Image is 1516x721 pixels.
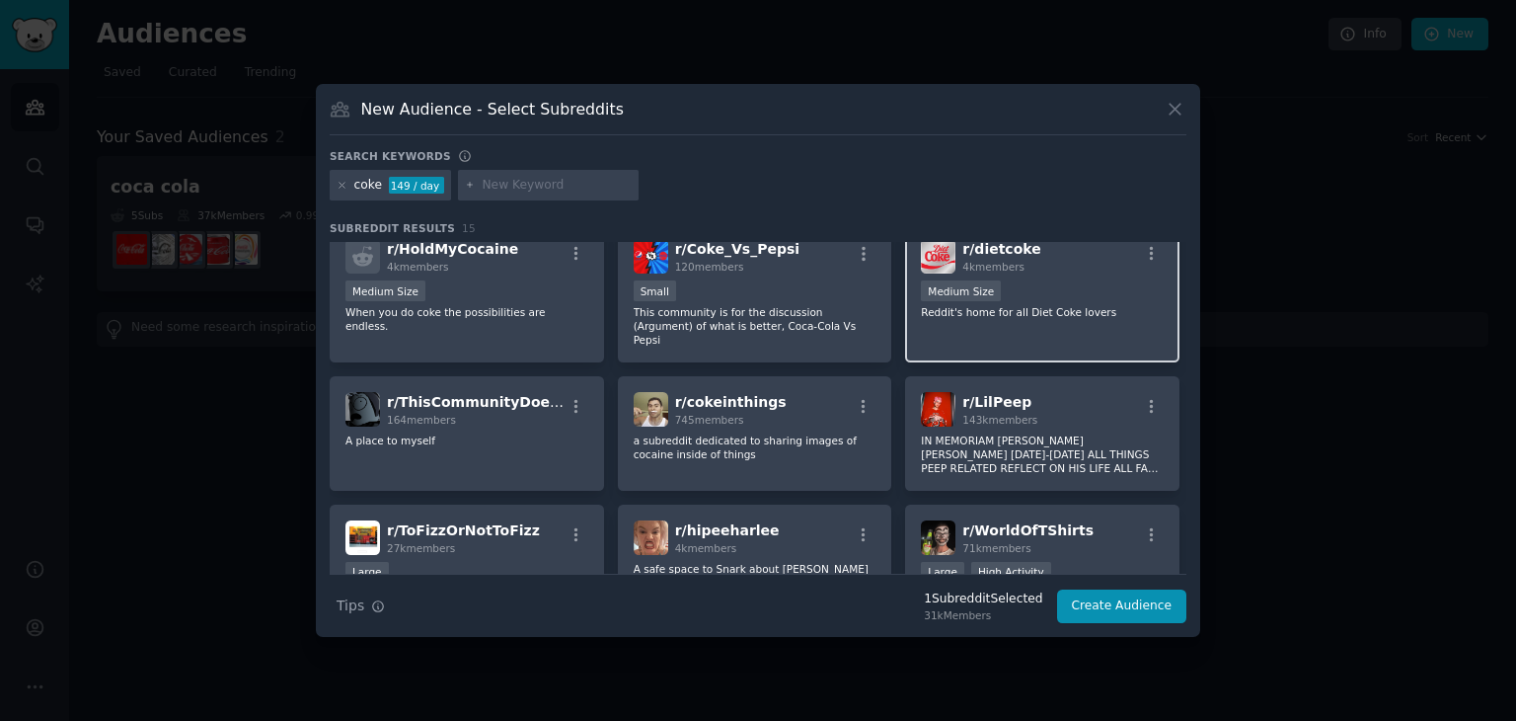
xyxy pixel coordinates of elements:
div: Large [921,562,964,583]
span: r/ cokeinthings [675,394,787,410]
span: r/ dietcoke [962,241,1040,257]
img: ToFizzOrNotToFizz [345,521,380,555]
span: r/ ThisCommunityDoesCoke [387,394,596,410]
span: r/ Coke_Vs_Pepsi [675,241,799,257]
img: ThisCommunityDoesCoke [345,392,380,427]
img: WorldOfTShirts [921,521,955,555]
img: Coke_Vs_Pepsi [634,239,668,274]
img: LilPeep [921,392,955,427]
button: Tips [330,589,392,623]
div: 1 Subreddit Selected [924,591,1042,608]
div: Large [345,562,389,583]
p: When you do coke the possibilities are endless. [345,305,588,333]
div: Medium Size [921,280,1001,301]
span: 4k members [675,542,737,554]
span: 71k members [962,542,1030,554]
span: r/ hipeeharlee [675,522,780,538]
h3: Search keywords [330,149,451,163]
span: r/ HoldMyCocaine [387,241,518,257]
p: A place to myself [345,434,588,447]
span: r/ WorldOfTShirts [962,522,1094,538]
span: r/ LilPeep [962,394,1031,410]
span: 164 members [387,414,456,426]
div: Small [634,280,676,301]
span: 120 members [675,261,744,273]
span: 4k members [387,261,449,273]
span: 27k members [387,542,455,554]
div: Medium Size [345,280,425,301]
span: 745 members [675,414,744,426]
span: 4k members [962,261,1024,273]
span: r/ ToFizzOrNotToFizz [387,522,540,538]
img: dietcoke [921,239,955,274]
span: Tips [337,596,364,616]
button: Create Audience [1057,590,1187,623]
div: coke [354,177,382,195]
h3: New Audience - Select Subreddits [361,99,624,120]
p: IN MEMORIAM [PERSON_NAME] [PERSON_NAME] [DATE]-[DATE] ALL THINGS PEEP RELATED REFLECT ON HIS LIFE... [921,434,1164,475]
p: Reddit's home for all Diet Coke lovers [921,305,1164,319]
div: High Activity [971,562,1051,583]
span: 15 [462,222,476,234]
p: a subreddit dedicated to sharing images of cocaine inside of things [634,434,876,461]
span: Subreddit Results [330,221,455,235]
div: 31k Members [924,608,1042,622]
span: 143k members [962,414,1037,426]
p: This community is for the discussion (Argument) of what is better, Coca-Cola Vs Pepsi [634,305,876,347]
input: New Keyword [482,177,632,195]
div: 149 / day [389,177,444,195]
img: hipeeharlee [634,521,668,555]
p: A safe space to Snark about [PERSON_NAME] aka [PERSON_NAME]. We respect one another's perspective... [634,562,876,603]
img: cokeinthings [634,392,668,427]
